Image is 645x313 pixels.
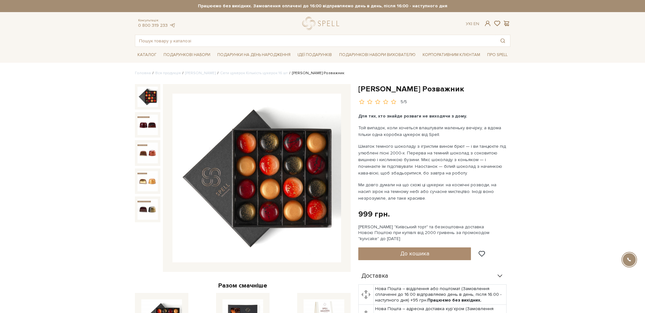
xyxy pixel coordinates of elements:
[295,50,334,60] a: Ідеї подарунків
[172,94,341,262] img: Сет цукерок Розважник
[485,50,510,60] a: Про Spell
[137,171,158,191] img: Сет цукерок Розважник
[473,21,479,26] a: En
[401,99,407,105] div: 5/5
[358,224,510,242] div: [PERSON_NAME] "Київський торт" та безкоштовна доставка Новою Поштою при купівлі від 2000 гривень ...
[302,17,342,30] a: logo
[135,50,159,60] a: Каталог
[361,273,388,279] span: Доставка
[358,247,471,260] button: До кошика
[358,113,467,119] b: Для тих, хто знайде розваги не виходячи з дому.
[137,143,158,163] img: Сет цукерок Розважник
[427,297,481,303] b: Працюємо без вихідних.
[137,199,158,219] img: Сет цукерок Розважник
[358,181,508,202] p: Ми довго думали на що схожі ці цукерки: на космічні розводи, на насип зірок на темному небі або с...
[135,3,510,9] strong: Працюємо без вихідних. Замовлення оплачені до 16:00 відправляємо день в день, після 16:00 - насту...
[466,21,479,27] div: Ук
[135,281,351,290] div: Разом смачніше
[495,35,510,46] button: Пошук товару у каталозі
[137,115,158,135] img: Сет цукерок Розважник
[288,70,344,76] li: [PERSON_NAME] Розважник
[337,49,418,60] a: Подарункові набори вихователю
[358,84,510,94] h1: [PERSON_NAME] Розважник
[137,87,158,107] img: Сет цукерок Розважник
[358,209,390,219] div: 999 грн.
[358,143,508,176] p: Шматок темного шоколаду з ігристим вином брют — і ви танцюєте під улюблені пісні 2000-х. Перерва ...
[169,23,176,28] a: telegram
[155,71,181,75] a: Вся продукція
[138,18,176,23] span: Консультація:
[135,35,495,46] input: Пошук товару у каталозі
[138,23,168,28] a: 0 800 319 233
[185,71,216,75] a: [PERSON_NAME]
[420,49,483,60] a: Корпоративним клієнтам
[215,50,293,60] a: Подарунки на День народження
[220,71,288,75] a: Сети цукерок Кількість цукерок 16 шт
[161,50,213,60] a: Подарункові набори
[374,284,507,305] td: Нова Пошта – відділення або поштомат (Замовлення сплаченні до 16:00 відправляємо день в день, піс...
[400,250,429,257] span: До кошика
[471,21,472,26] span: |
[135,71,151,75] a: Головна
[358,124,508,138] p: Той випадок, коли хочеться влаштувати маленьку вечірку, а вдома тільки одна коробка цукерок від S...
